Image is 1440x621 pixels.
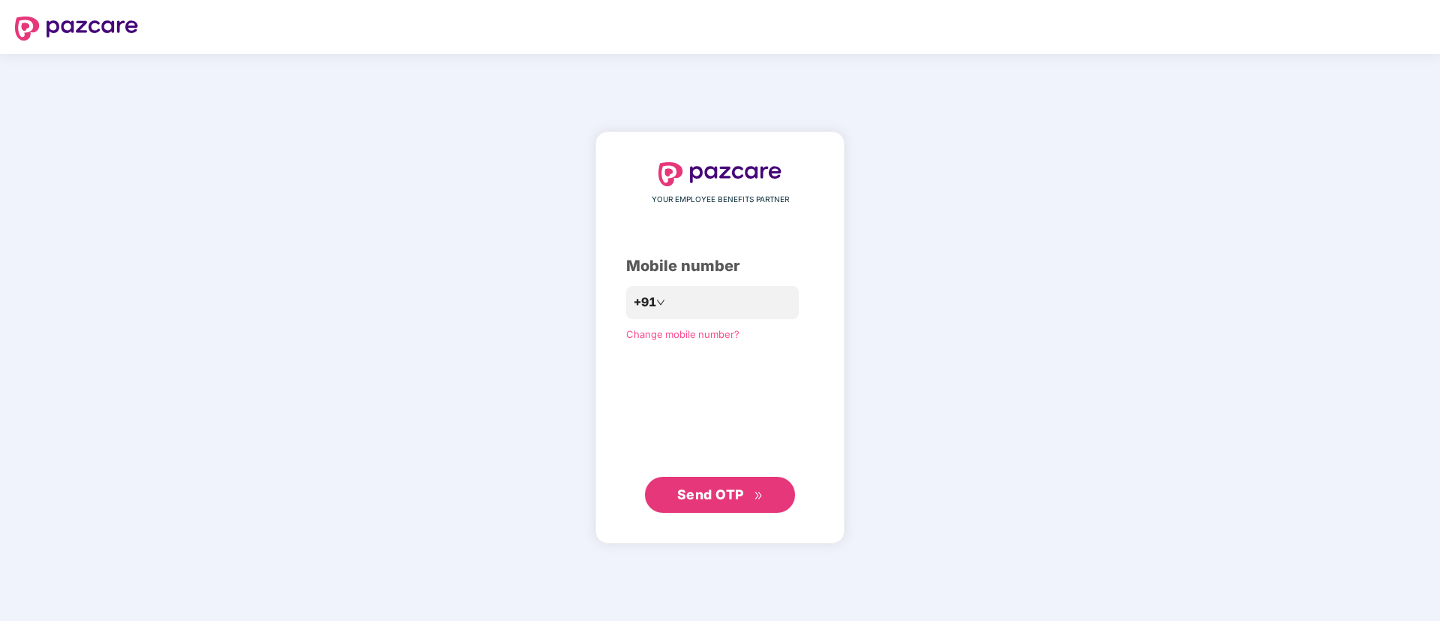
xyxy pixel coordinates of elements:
[626,328,740,340] a: Change mobile number?
[634,293,656,312] span: +91
[15,17,138,41] img: logo
[656,298,665,307] span: down
[658,162,782,186] img: logo
[754,491,764,501] span: double-right
[652,194,789,206] span: YOUR EMPLOYEE BENEFITS PARTNER
[626,255,814,278] div: Mobile number
[645,477,795,513] button: Send OTPdouble-right
[677,487,744,502] span: Send OTP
